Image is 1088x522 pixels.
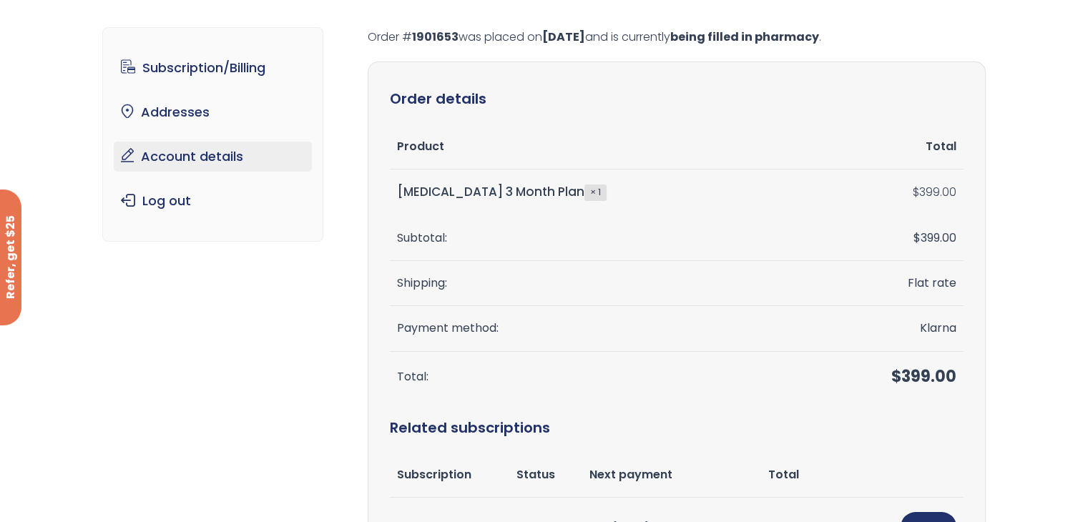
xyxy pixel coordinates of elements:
th: Payment method: [390,306,813,351]
th: Subtotal: [390,216,813,261]
h2: Related subscriptions [390,403,964,453]
th: Total: [390,352,813,403]
th: Total [813,124,964,169]
th: Product [390,124,813,169]
nav: Account pages [102,27,323,242]
span: $ [913,184,919,200]
bdi: 399.00 [913,184,956,200]
mark: being filled in pharmacy [670,29,819,45]
p: Order # was placed on and is currently . [368,27,986,47]
span: Status [516,466,555,483]
span: 399.00 [891,365,956,388]
h2: Order details [390,84,964,114]
span: Total [768,466,799,483]
td: Flat rate [813,261,964,306]
a: Log out [114,186,312,216]
strong: × 1 [584,184,607,200]
td: Klarna [813,306,964,351]
span: Next payment [589,466,672,483]
span: Subscription [397,466,471,483]
span: $ [913,230,921,246]
th: Shipping: [390,261,813,306]
span: $ [891,365,901,388]
mark: [DATE] [542,29,585,45]
mark: 1901653 [412,29,459,45]
a: Account details [114,142,312,172]
span: 399.00 [913,230,956,246]
a: Subscription/Billing [114,53,312,83]
td: [MEDICAL_DATA] 3 Month Plan [390,169,813,215]
a: Addresses [114,97,312,127]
